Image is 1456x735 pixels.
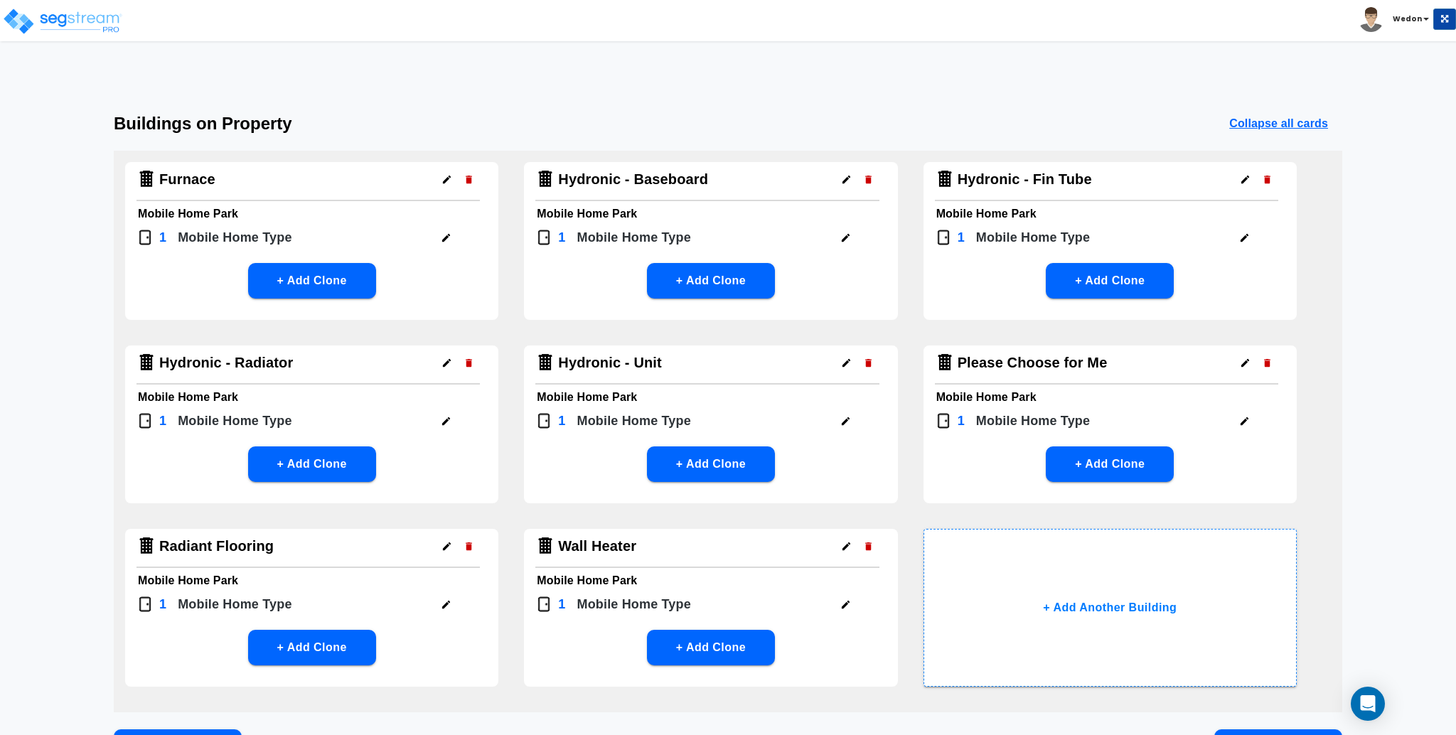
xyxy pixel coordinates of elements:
[558,412,565,431] p: 1
[1359,7,1383,32] img: avatar.png
[178,228,291,247] p: Mobile Home Type
[136,353,156,372] img: Building Icon
[178,595,291,614] p: Mobile Home Type
[577,412,691,431] p: Mobile Home Type
[248,630,376,665] button: + Add Clone
[248,446,376,482] button: + Add Clone
[647,263,775,299] button: + Add Clone
[535,353,555,372] img: Building Icon
[537,571,884,591] h6: Mobile Home Park
[535,229,552,246] img: Door Icon
[558,171,708,188] h4: Hydronic - Baseboard
[159,228,166,247] p: 1
[138,387,486,407] h6: Mobile Home Park
[159,595,166,614] p: 1
[935,229,952,246] img: Door Icon
[647,630,775,665] button: + Add Clone
[2,7,123,36] img: logo_pro_r.png
[935,412,952,429] img: Door Icon
[647,446,775,482] button: + Add Clone
[935,169,955,189] img: Building Icon
[136,596,154,613] img: Door Icon
[577,595,691,614] p: Mobile Home Type
[958,412,965,431] p: 1
[138,204,486,224] h6: Mobile Home Park
[138,571,486,591] h6: Mobile Home Park
[159,171,215,188] h4: Furnace
[159,537,274,555] h4: Radiant Flooring
[535,536,555,556] img: Building Icon
[159,412,166,431] p: 1
[535,412,552,429] img: Door Icon
[1046,446,1174,482] button: + Add Clone
[558,595,565,614] p: 1
[535,596,552,613] img: Door Icon
[558,228,565,247] p: 1
[136,412,154,429] img: Door Icon
[1046,263,1174,299] button: + Add Clone
[136,536,156,556] img: Building Icon
[537,204,884,224] h6: Mobile Home Park
[136,169,156,189] img: Building Icon
[958,354,1108,372] h4: Please Choose for Me
[159,354,293,372] h4: Hydronic - Radiator
[1393,14,1422,24] b: Wedon
[935,353,955,372] img: Building Icon
[248,263,376,299] button: + Add Clone
[136,229,154,246] img: Door Icon
[976,412,1090,431] p: Mobile Home Type
[958,171,1092,188] h4: Hydronic - Fin Tube
[924,529,1297,687] button: + Add Another Building
[1351,687,1385,721] div: Open Intercom Messenger
[535,169,555,189] img: Building Icon
[558,537,636,555] h4: Wall Heater
[958,228,965,247] p: 1
[936,387,1284,407] h6: Mobile Home Park
[976,228,1090,247] p: Mobile Home Type
[1229,115,1328,132] p: Collapse all cards
[178,412,291,431] p: Mobile Home Type
[577,228,691,247] p: Mobile Home Type
[936,204,1284,224] h6: Mobile Home Park
[537,387,884,407] h6: Mobile Home Park
[558,354,662,372] h4: Hydronic - Unit
[114,114,292,134] h3: Buildings on Property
